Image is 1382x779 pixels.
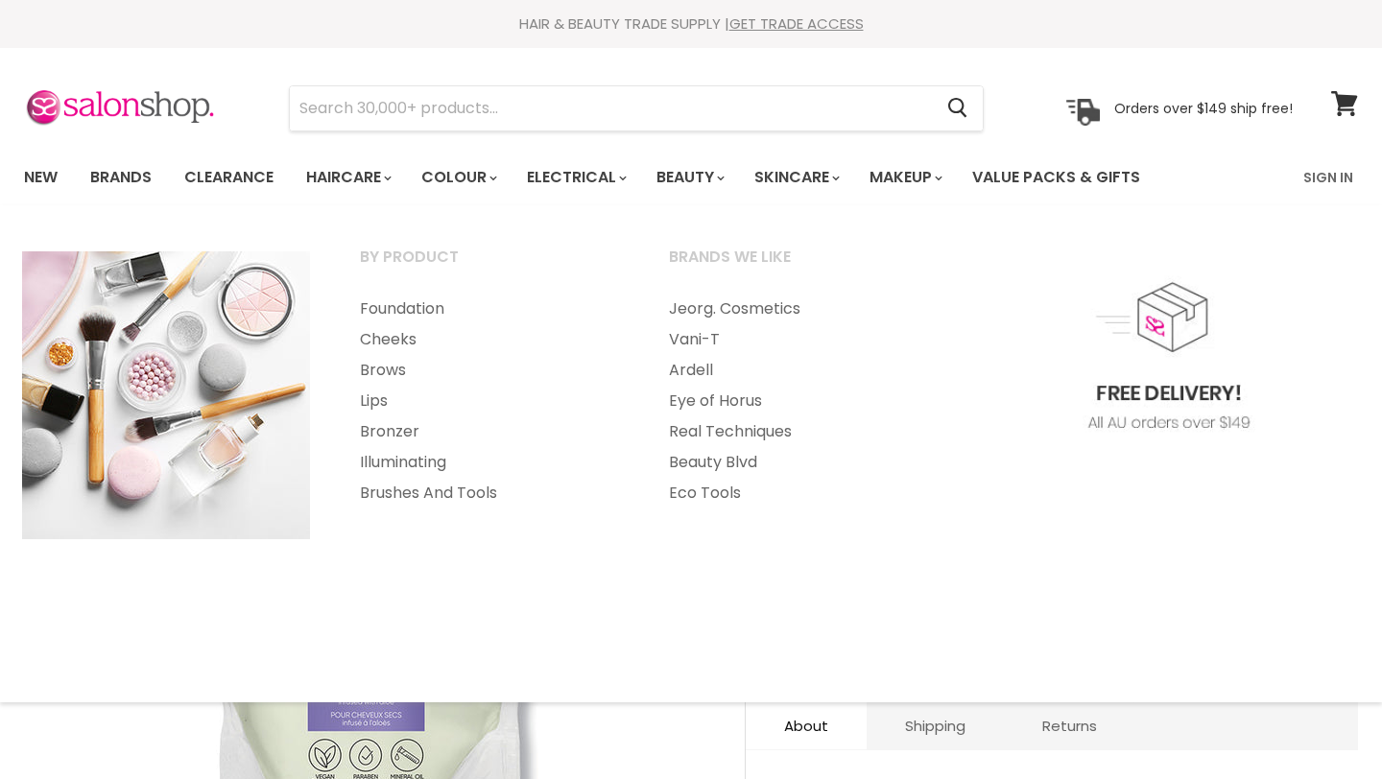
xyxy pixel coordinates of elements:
a: Cheeks [336,324,641,355]
a: Brands we like [645,242,950,290]
a: Bronzer [336,416,641,447]
a: Real Techniques [645,416,950,447]
a: Lips [336,386,641,416]
button: Search [932,86,983,130]
ul: Main menu [336,294,641,508]
input: Search [290,86,932,130]
form: Product [289,85,984,131]
a: Eye of Horus [645,386,950,416]
a: Haircare [292,157,403,198]
a: Ardell [645,355,950,386]
a: New [10,157,72,198]
a: Foundation [336,294,641,324]
a: Brushes And Tools [336,478,641,508]
a: By Product [336,242,641,290]
a: Skincare [740,157,851,198]
a: Vani-T [645,324,950,355]
a: Returns [1004,702,1135,749]
a: Shipping [867,702,1004,749]
p: Orders over $149 ship free! [1114,99,1293,116]
a: Brows [336,355,641,386]
a: Colour [407,157,509,198]
a: Eco Tools [645,478,950,508]
a: Beauty Blvd [645,447,950,478]
ul: Main menu [10,150,1224,205]
a: Sign In [1292,157,1365,198]
a: Jeorg. Cosmetics [645,294,950,324]
a: Clearance [170,157,288,198]
a: Beauty [642,157,736,198]
ul: Main menu [645,294,950,508]
a: Brands [76,157,166,198]
a: Makeup [855,157,954,198]
a: GET TRADE ACCESS [729,13,864,34]
a: About [746,702,867,749]
a: Value Packs & Gifts [958,157,1155,198]
a: Illuminating [336,447,641,478]
a: Electrical [512,157,638,198]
